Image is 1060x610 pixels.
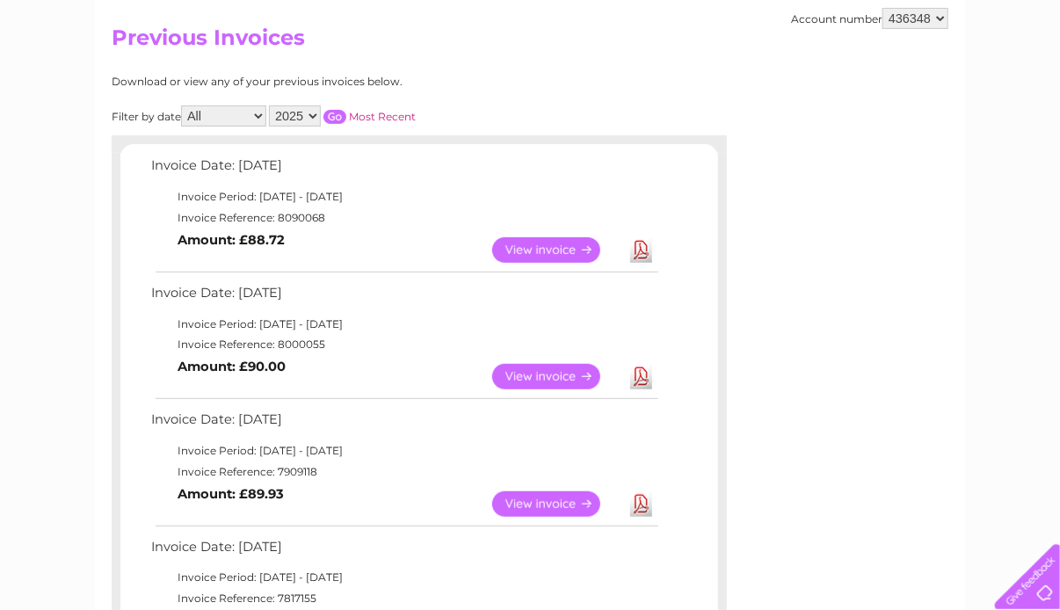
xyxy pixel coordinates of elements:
a: View [492,491,621,517]
div: Account number [791,8,948,29]
td: Invoice Reference: 7817155 [147,588,661,609]
a: Blog [907,75,933,88]
b: Amount: £89.93 [178,486,284,502]
b: Amount: £88.72 [178,232,285,248]
img: logo.png [37,46,127,99]
td: Invoice Date: [DATE] [147,535,661,568]
td: Invoice Period: [DATE] - [DATE] [147,440,661,461]
td: Invoice Reference: 8000055 [147,334,661,355]
td: Invoice Period: [DATE] - [DATE] [147,567,661,588]
a: Energy [795,75,833,88]
a: View [492,364,621,389]
h2: Previous Invoices [112,25,948,59]
a: Download [630,364,652,389]
a: View [492,237,621,263]
td: Invoice Reference: 7909118 [147,461,661,483]
td: Invoice Period: [DATE] - [DATE] [147,314,661,335]
a: Log out [1002,75,1043,88]
a: Download [630,237,652,263]
td: Invoice Reference: 8090068 [147,207,661,229]
td: Invoice Date: [DATE] [147,281,661,314]
a: Download [630,491,652,517]
a: Contact [943,75,986,88]
td: Invoice Date: [DATE] [147,408,661,440]
a: Water [751,75,784,88]
a: 0333 014 3131 [729,9,850,31]
b: Amount: £90.00 [178,359,286,374]
td: Invoice Period: [DATE] - [DATE] [147,186,661,207]
a: Most Recent [349,110,416,123]
a: Telecoms [844,75,897,88]
td: Invoice Date: [DATE] [147,154,661,186]
div: Filter by date [112,105,573,127]
div: Clear Business is a trading name of Verastar Limited (registered in [GEOGRAPHIC_DATA] No. 3667643... [116,10,947,85]
div: Download or view any of your previous invoices below. [112,76,573,88]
